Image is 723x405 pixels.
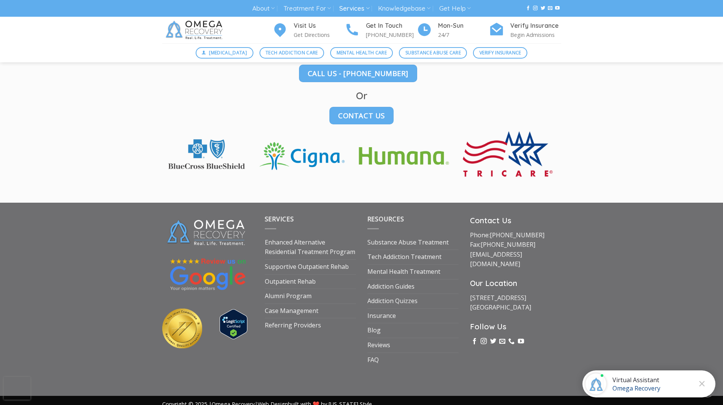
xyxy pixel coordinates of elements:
a: Services [339,2,369,16]
a: Addiction Quizzes [367,294,418,308]
h2: Or [162,89,561,102]
a: About [252,2,275,16]
a: Visit Us Get Directions [272,21,345,40]
h4: Mon-Sun [438,21,489,31]
a: Insurance [367,309,396,323]
a: Send us an email [548,6,552,11]
a: Mental Health Care [330,47,393,59]
a: Supportive Outpatient Rehab [265,260,349,274]
a: Call us [508,338,514,345]
a: [PHONE_NUMBER] [481,240,535,249]
a: Treatment For [283,2,331,16]
a: Follow on Facebook [526,6,530,11]
span: Tech Addiction Care [266,49,318,56]
a: Get Help [439,2,471,16]
span: Substance Abuse Care [405,49,461,56]
a: Blog [367,323,381,338]
a: Verify Insurance Begin Admissions [489,21,561,40]
h4: Get In Touch [366,21,417,31]
h3: Follow Us [470,321,561,333]
img: Omega Recovery [162,17,229,43]
strong: Contact Us [470,216,511,225]
a: Verify Insurance [473,47,527,59]
a: Addiction Guides [367,280,414,294]
a: Get In Touch [PHONE_NUMBER] [345,21,417,40]
a: Follow on Instagram [533,6,538,11]
p: Begin Admissions [510,30,561,39]
a: Enhanced Alternative Residential Treatment Program [265,235,356,259]
a: Follow on YouTube [555,6,560,11]
a: Follow on Facebook [471,338,478,345]
p: 24/7 [438,30,489,39]
a: [EMAIL_ADDRESS][DOMAIN_NAME] [470,250,522,268]
a: Contact Us [329,107,394,124]
a: Case Management [265,304,318,318]
a: Knowledgebase [378,2,430,16]
a: [PHONE_NUMBER] [490,231,544,239]
a: Send us an email [499,338,505,345]
a: Alumni Program [265,289,312,303]
h3: Our Location [470,277,561,289]
h4: Verify Insurance [510,21,561,31]
span: Resources [367,215,404,223]
a: Follow on YouTube [518,338,524,345]
span: Mental Health Care [337,49,387,56]
span: Contact Us [338,110,385,121]
span: Call Us - [PHONE_NUMBER] [308,68,408,79]
a: Substance Abuse Care [399,47,467,59]
span: Services [265,215,294,223]
p: [PHONE_NUMBER] [366,30,417,39]
a: Outpatient Rehab [265,275,316,289]
a: Tech Addiction Care [259,47,324,59]
h4: Visit Us [294,21,345,31]
img: Verify Approval for www.omegarecovery.org [220,309,247,339]
p: Get Directions [294,30,345,39]
a: Follow on Twitter [490,338,496,345]
a: [STREET_ADDRESS][GEOGRAPHIC_DATA] [470,294,531,312]
span: Verify Insurance [479,49,521,56]
a: Substance Abuse Treatment [367,235,449,250]
a: Verify LegitScript Approval for www.omegarecovery.org [220,319,247,328]
span: [MEDICAL_DATA] [209,49,247,56]
a: FAQ [367,353,379,367]
a: Tech Addiction Treatment [367,250,441,264]
a: [MEDICAL_DATA] [196,47,253,59]
a: Referring Providers [265,318,321,333]
a: Follow on Twitter [541,6,545,11]
a: Call Us - [PHONE_NUMBER] [299,65,417,82]
a: Follow on Instagram [481,338,487,345]
p: Phone: Fax: [470,230,561,269]
a: Mental Health Treatment [367,265,440,279]
a: Reviews [367,338,390,353]
iframe: reCAPTCHA [4,377,30,400]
